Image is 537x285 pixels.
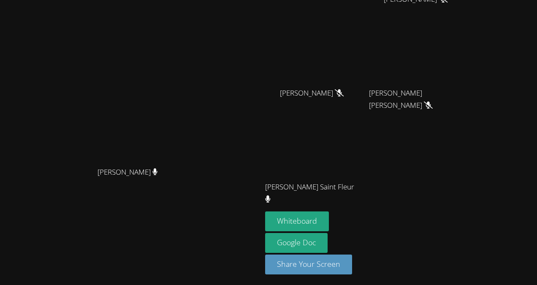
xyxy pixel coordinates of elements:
[98,166,158,178] span: [PERSON_NAME]
[265,233,328,253] a: Google Doc
[280,87,344,99] span: [PERSON_NAME]
[265,255,352,274] button: Share Your Screen
[265,181,359,206] span: [PERSON_NAME] Saint Fleur
[265,211,329,231] button: Whiteboard
[369,87,463,112] span: [PERSON_NAME] [PERSON_NAME]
